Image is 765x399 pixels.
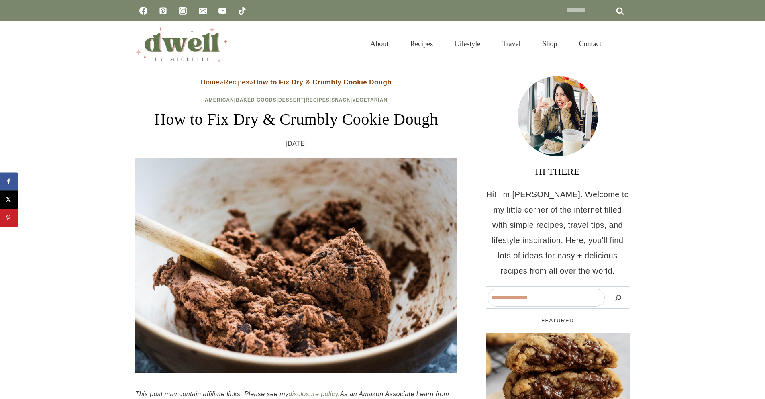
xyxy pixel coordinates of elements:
[616,37,630,51] button: View Search Form
[486,187,630,278] p: Hi! I'm [PERSON_NAME]. Welcome to my little corner of the internet filled with simple recipes, tr...
[234,3,250,19] a: TikTok
[531,30,568,58] a: Shop
[155,3,171,19] a: Pinterest
[195,3,211,19] a: Email
[306,97,330,103] a: Recipes
[205,97,234,103] a: American
[214,3,231,19] a: YouTube
[399,30,444,58] a: Recipes
[135,107,457,131] h1: How to Fix Dry & Crumbly Cookie Dough
[135,25,228,62] img: DWELL by michelle
[135,3,151,19] a: Facebook
[236,97,277,103] a: Baked Goods
[491,30,531,58] a: Travel
[278,97,304,103] a: Dessert
[253,78,392,86] strong: How to Fix Dry & Crumbly Cookie Dough
[486,317,630,325] h5: FEATURED
[568,30,612,58] a: Contact
[359,30,612,58] nav: Primary Navigation
[175,3,191,19] a: Instagram
[286,138,307,150] time: [DATE]
[359,30,399,58] a: About
[486,164,630,179] h3: HI THERE
[444,30,491,58] a: Lifestyle
[201,78,392,86] span: » »
[224,78,249,86] a: Recipes
[135,158,457,373] img: chocolate cookie dough in a bowl
[352,97,388,103] a: Vegetarian
[331,97,351,103] a: Snack
[288,391,340,397] a: disclosure policy.
[201,78,220,86] a: Home
[205,97,388,103] span: | | | | |
[609,289,628,307] button: Search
